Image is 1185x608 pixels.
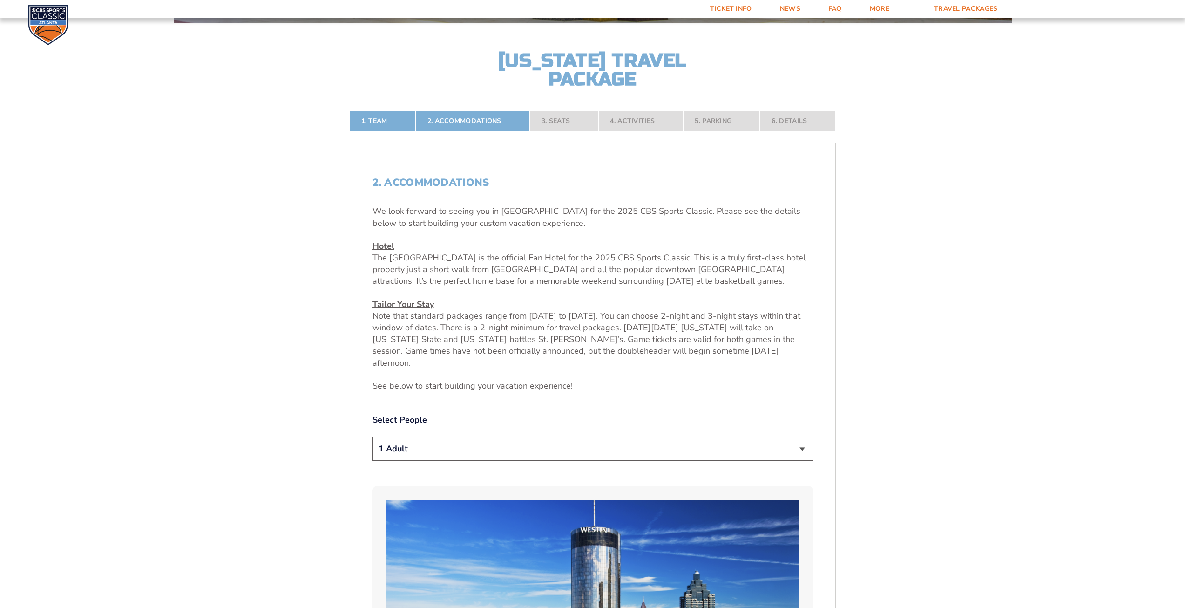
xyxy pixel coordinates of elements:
[372,240,813,287] p: The [GEOGRAPHIC_DATA] is the official Fan Hotel for the 2025 CBS Sports Classic. This is a truly ...
[372,205,813,229] p: We look forward to seeing you in [GEOGRAPHIC_DATA] for the 2025 CBS Sports Classic. Please see th...
[28,5,68,45] img: CBS Sports Classic
[350,111,416,131] a: 1. Team
[372,299,434,310] u: Tailor Your Stay
[372,240,394,252] u: Hotel
[372,177,813,189] h2: 2. Accommodations
[490,51,695,89] h2: [US_STATE] Travel Package
[372,414,813,426] label: Select People
[372,380,813,392] p: See below to start building your vacation experience!
[372,299,813,369] p: Note that standard packages range from [DATE] to [DATE]. You can choose 2-night and 3-night stays...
